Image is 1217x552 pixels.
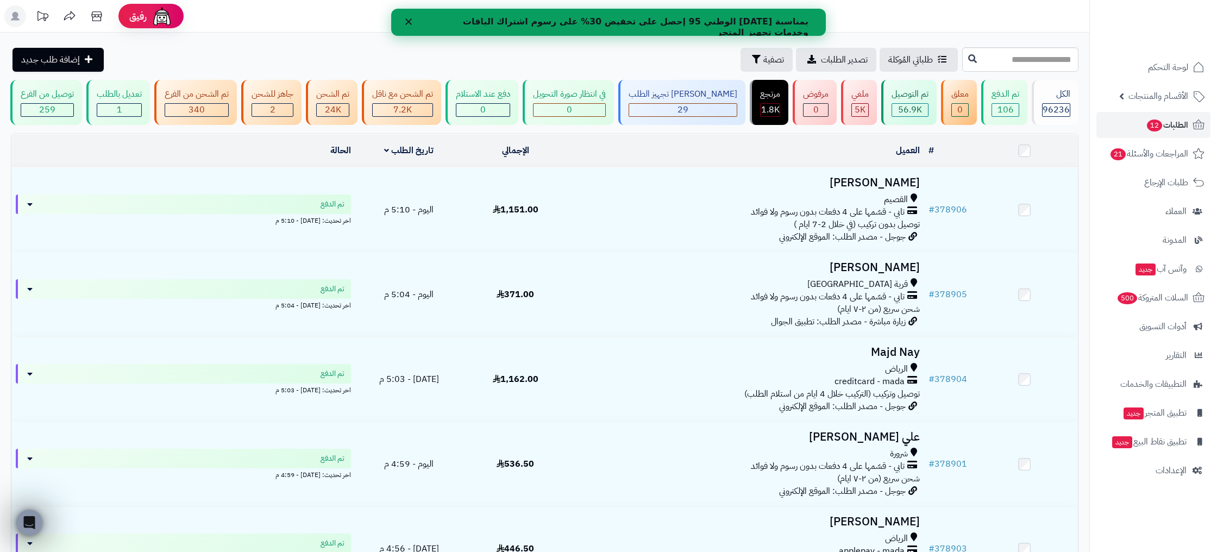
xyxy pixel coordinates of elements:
[270,103,275,116] span: 2
[779,400,906,413] span: جوجل - مصدر الطلب: الموقع الإلكتروني
[929,203,967,216] a: #378906
[1096,342,1210,368] a: التقارير
[1109,146,1188,161] span: المراجعات والأسئلة
[791,80,839,125] a: مرفوض 0
[929,144,934,157] a: #
[1096,141,1210,167] a: المراجعات والأسئلة21
[1042,88,1070,101] div: الكل
[929,457,934,471] span: #
[493,373,538,386] span: 1,162.00
[779,485,906,498] span: جوجل - مصدر الطلب: الموقع الإلكتروني
[898,103,922,116] span: 56.9K
[573,516,920,528] h3: [PERSON_NAME]
[880,48,958,72] a: طلباتي المُوكلة
[885,363,908,375] span: الرياض
[151,5,173,27] img: ai-face.png
[741,48,793,72] button: تصفية
[803,88,829,101] div: مرفوض
[8,80,84,125] a: توصيل من الفرع 259
[879,80,939,125] a: تم التوصيل 56.9K
[16,214,351,225] div: اخر تحديث: [DATE] - 5:10 م
[1096,198,1210,224] a: العملاء
[384,288,434,301] span: اليوم - 5:04 م
[1096,227,1210,253] a: المدونة
[957,103,963,116] span: 0
[1096,256,1210,282] a: وآتس آبجديد
[1111,148,1126,160] span: 21
[888,53,933,66] span: طلباتي المُوكلة
[1096,457,1210,484] a: الإعدادات
[951,88,969,101] div: معلق
[1096,112,1210,138] a: الطلبات12
[748,80,791,125] a: مرتجع 1.8K
[321,284,344,294] span: تم الدفع
[929,457,967,471] a: #378901
[1096,285,1210,311] a: السلات المتروكة500
[761,104,780,116] div: 1836
[952,104,968,116] div: 0
[117,103,122,116] span: 1
[1139,319,1187,334] span: أدوات التسويق
[892,104,928,116] div: 56935
[443,80,520,125] a: دفع عند الاستلام 0
[1096,371,1210,397] a: التطبيقات والخدمات
[1122,405,1187,421] span: تطبيق المتجر
[1163,233,1187,248] span: المدونة
[379,373,439,386] span: [DATE] - 5:03 م
[372,88,433,101] div: تم الشحن مع ناقل
[321,538,344,549] span: تم الدفع
[391,9,826,36] iframe: Intercom live chat لافتة
[1134,261,1187,277] span: وآتس آب
[29,5,56,30] a: تحديثات المنصة
[321,199,344,210] span: تم الدفع
[1120,377,1187,392] span: التطبيقات والخدمات
[165,88,229,101] div: تم الشحن من الفرع
[1147,120,1162,131] span: 12
[16,384,351,395] div: اخر تحديث: [DATE] - 5:03 م
[189,103,205,116] span: 340
[84,80,152,125] a: تعديل بالطلب 1
[751,291,905,303] span: تابي - قسّمها على 4 دفعات بدون رسوم ولا فوائد
[534,104,605,116] div: 0
[1096,170,1210,196] a: طلبات الإرجاع
[929,203,934,216] span: #
[373,104,432,116] div: 7222
[629,88,737,101] div: [PERSON_NAME] تجهيز الطلب
[239,80,304,125] a: جاهز للشحن 2
[567,103,572,116] span: 0
[929,288,967,301] a: #378905
[533,88,606,101] div: في انتظار صورة التحويل
[384,144,434,157] a: تاريخ الطلب
[493,203,538,216] span: 1,151.00
[39,103,55,116] span: 259
[21,53,80,66] span: إضافة طلب جديد
[252,88,293,101] div: جاهز للشحن
[21,88,74,101] div: توصيل من الفرع
[573,261,920,274] h3: [PERSON_NAME]
[456,104,510,116] div: 0
[751,206,905,218] span: تابي - قسّمها على 4 دفعات بدون رسوم ولا فوائد
[1128,89,1188,104] span: الأقسام والمنتجات
[97,88,142,101] div: تعديل بالطلب
[321,368,344,379] span: تم الدفع
[520,80,616,125] a: في انتظار صورة التحويل 0
[998,103,1014,116] span: 106
[1111,434,1187,449] span: تطبيق نقاط البيع
[979,80,1030,125] a: تم الدفع 106
[1096,54,1210,80] a: لوحة التحكم
[890,448,908,460] span: شرورة
[929,373,934,386] span: #
[317,104,349,116] div: 24022
[97,104,141,116] div: 1
[939,80,979,125] a: معلق 0
[1136,264,1156,275] span: جديد
[573,177,920,189] h3: [PERSON_NAME]
[751,460,905,473] span: تابي - قسّمها على 4 دفعات بدون رسوم ولا فوائد
[796,48,876,72] a: تصدير الطلبات
[629,104,737,116] div: 29
[852,104,868,116] div: 4995
[807,278,908,291] span: قرية [GEOGRAPHIC_DATA]
[1165,204,1187,219] span: العملاء
[821,53,868,66] span: تصدير الطلبات
[330,144,351,157] a: الحالة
